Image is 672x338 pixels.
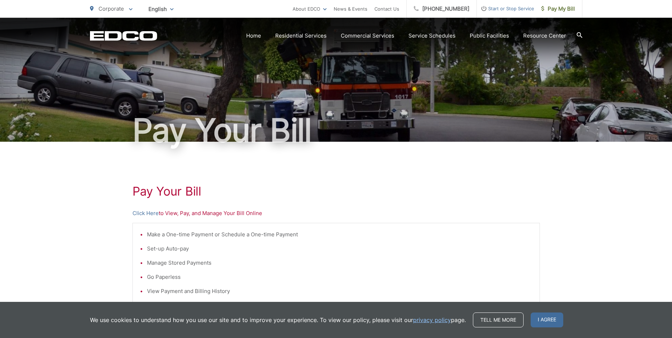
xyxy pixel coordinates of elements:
[132,184,540,198] h1: Pay Your Bill
[98,5,124,12] span: Corporate
[90,316,466,324] p: We use cookies to understand how you use our site and to improve your experience. To view our pol...
[90,113,582,148] h1: Pay Your Bill
[147,287,532,295] li: View Payment and Billing History
[531,312,563,327] span: I agree
[473,312,524,327] a: Tell me more
[374,5,399,13] a: Contact Us
[408,32,456,40] a: Service Schedules
[334,5,367,13] a: News & Events
[147,230,532,239] li: Make a One-time Payment or Schedule a One-time Payment
[246,32,261,40] a: Home
[147,244,532,253] li: Set-up Auto-pay
[470,32,509,40] a: Public Facilities
[90,31,157,41] a: EDCD logo. Return to the homepage.
[147,259,532,267] li: Manage Stored Payments
[275,32,327,40] a: Residential Services
[341,32,394,40] a: Commercial Services
[413,316,451,324] a: privacy policy
[147,273,532,281] li: Go Paperless
[143,3,179,15] span: English
[293,5,327,13] a: About EDCO
[132,209,540,218] p: to View, Pay, and Manage Your Bill Online
[541,5,575,13] span: Pay My Bill
[523,32,566,40] a: Resource Center
[132,209,159,218] a: Click Here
